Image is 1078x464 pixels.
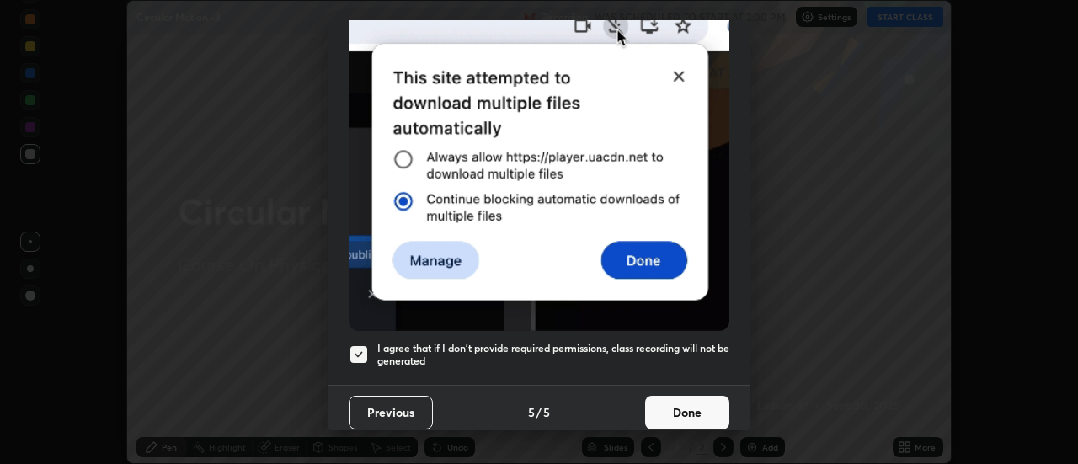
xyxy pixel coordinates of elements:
h4: 5 [543,403,550,421]
button: Previous [349,396,433,429]
h4: 5 [528,403,535,421]
button: Done [645,396,729,429]
h5: I agree that if I don't provide required permissions, class recording will not be generated [377,342,729,368]
h4: / [536,403,542,421]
